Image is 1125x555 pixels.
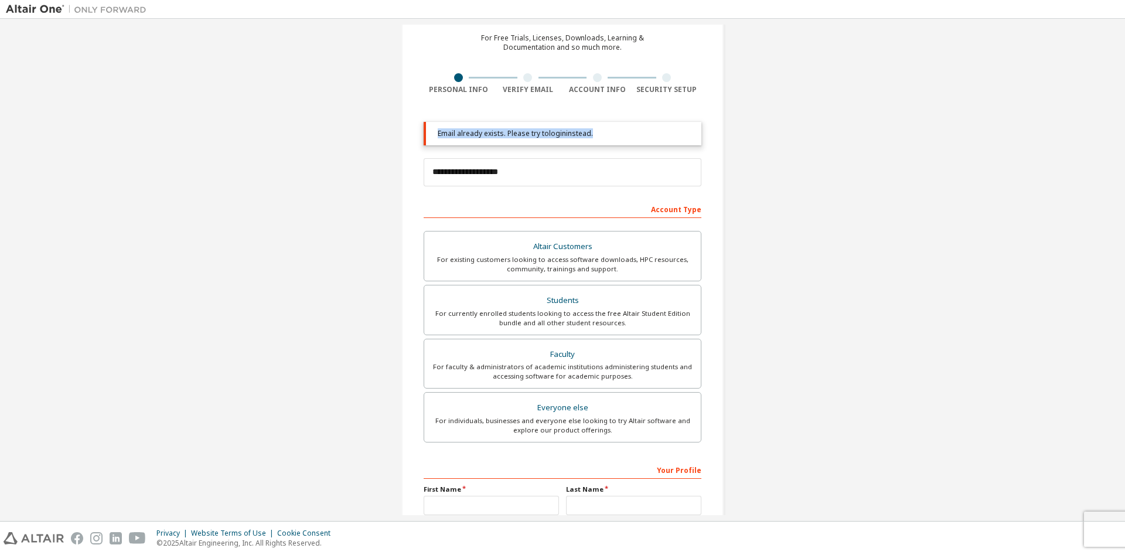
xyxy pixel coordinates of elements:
label: First Name [424,485,559,494]
div: Create an Altair One Account [468,12,657,26]
img: Altair One [6,4,152,15]
div: For faculty & administrators of academic institutions administering students and accessing softwa... [431,362,694,381]
div: Website Terms of Use [191,529,277,538]
div: Your Profile [424,460,701,479]
div: For Free Trials, Licenses, Downloads, Learning & Documentation and so much more. [481,33,644,52]
div: Altair Customers [431,239,694,255]
div: Everyone else [431,400,694,416]
img: youtube.svg [129,532,146,544]
img: altair_logo.svg [4,532,64,544]
div: For existing customers looking to access software downloads, HPC resources, community, trainings ... [431,255,694,274]
div: For currently enrolled students looking to access the free Altair Student Edition bundle and all ... [431,309,694,328]
a: login [549,128,566,138]
div: Email already exists. Please try to instead. [438,129,692,138]
div: Faculty [431,346,694,363]
img: linkedin.svg [110,532,122,544]
div: Privacy [156,529,191,538]
div: Personal Info [424,85,493,94]
label: Last Name [566,485,701,494]
div: Cookie Consent [277,529,337,538]
div: Verify Email [493,85,563,94]
div: For individuals, businesses and everyone else looking to try Altair software and explore our prod... [431,416,694,435]
div: Account Type [424,199,701,218]
img: instagram.svg [90,532,103,544]
div: Account Info [562,85,632,94]
img: facebook.svg [71,532,83,544]
div: Security Setup [632,85,702,94]
p: © 2025 Altair Engineering, Inc. All Rights Reserved. [156,538,337,548]
div: Students [431,292,694,309]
